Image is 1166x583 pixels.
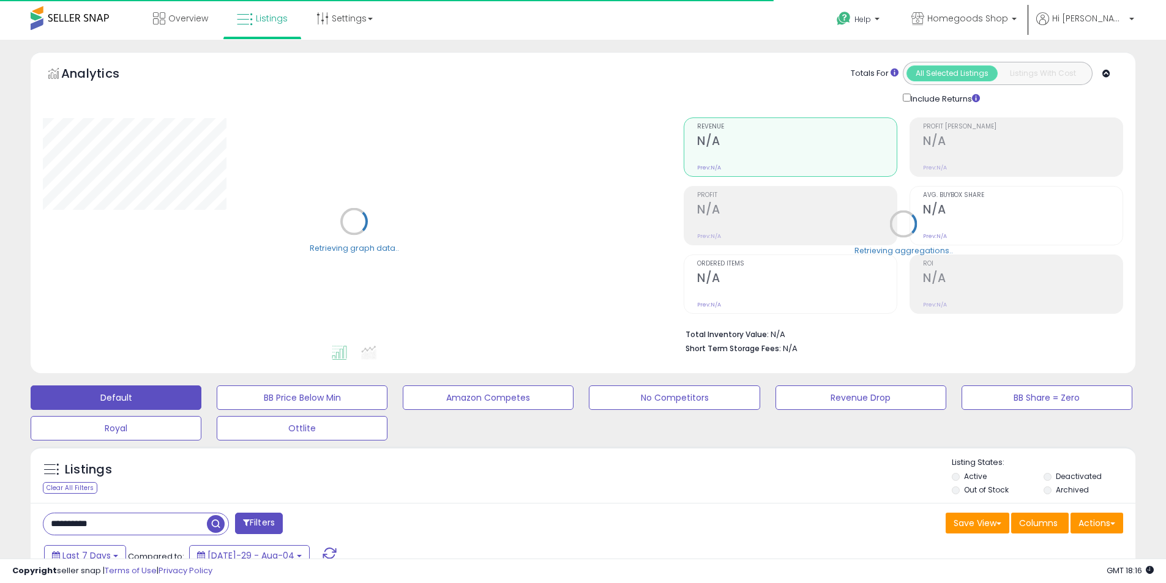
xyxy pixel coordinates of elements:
[12,565,212,577] div: seller snap | |
[31,385,201,410] button: Default
[952,457,1135,469] p: Listing States:
[128,551,184,562] span: Compared to:
[235,513,283,534] button: Filters
[962,385,1132,410] button: BB Share = Zero
[44,545,126,566] button: Last 7 Days
[775,385,946,410] button: Revenue Drop
[854,14,871,24] span: Help
[827,2,892,40] a: Help
[927,12,1008,24] span: Homegoods Shop
[217,385,387,410] button: BB Price Below Min
[159,565,212,576] a: Privacy Policy
[168,12,208,24] span: Overview
[851,68,899,80] div: Totals For
[997,65,1088,81] button: Listings With Cost
[207,549,294,562] span: [DATE]-29 - Aug-04
[854,245,953,256] div: Retrieving aggregations..
[1056,471,1102,481] label: Deactivated
[256,12,288,24] span: Listings
[1011,513,1069,533] button: Columns
[1052,12,1126,24] span: Hi [PERSON_NAME]
[1107,565,1154,576] span: 2025-08-12 18:16 GMT
[62,549,111,562] span: Last 7 Days
[31,416,201,440] button: Royal
[906,65,998,81] button: All Selected Listings
[403,385,574,410] button: Amazon Competes
[61,65,143,85] h5: Analytics
[217,416,387,440] button: Ottlite
[12,565,57,576] strong: Copyright
[894,91,995,105] div: Include Returns
[105,565,157,576] a: Terms of Use
[964,485,1009,495] label: Out of Stock
[43,482,97,494] div: Clear All Filters
[946,513,1009,533] button: Save View
[189,545,310,566] button: [DATE]-29 - Aug-04
[1019,517,1058,529] span: Columns
[1036,12,1134,40] a: Hi [PERSON_NAME]
[1071,513,1123,533] button: Actions
[65,461,112,478] h5: Listings
[589,385,760,410] button: No Competitors
[310,242,399,253] div: Retrieving graph data..
[1056,485,1089,495] label: Archived
[964,471,987,481] label: Active
[836,11,851,26] i: Get Help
